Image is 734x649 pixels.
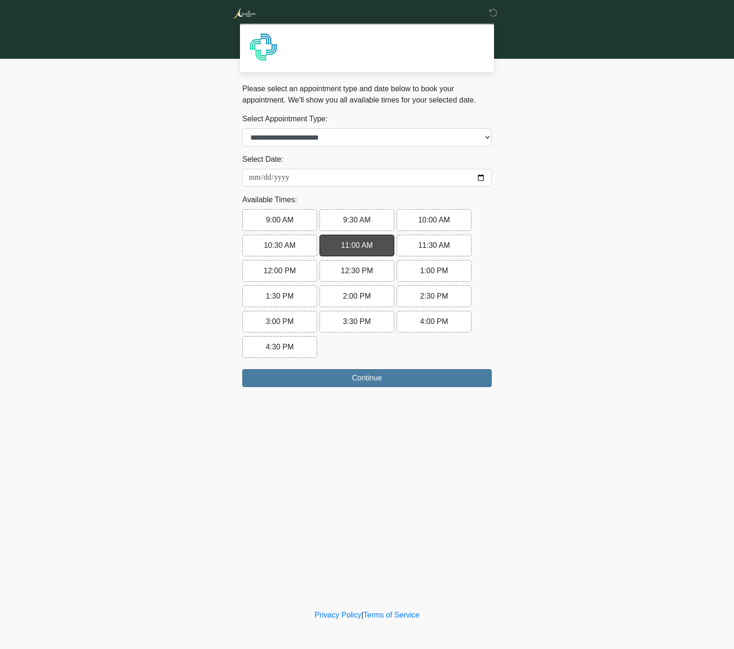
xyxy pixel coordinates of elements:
label: Select Appointment Type: [242,113,327,125]
a: | [361,611,363,619]
span: 2:00 PM [343,292,371,300]
span: 9:30 AM [343,216,371,224]
span: 2:30 PM [420,292,448,300]
span: 1:00 PM [420,267,448,275]
a: Privacy Policy [315,611,362,619]
a: Terms of Service [363,611,419,619]
p: Please select an appointment type and date below to book your appointment. We'll show you all ava... [242,83,492,106]
span: 11:00 AM [341,241,373,249]
span: 9:00 AM [266,216,294,224]
span: 10:00 AM [418,216,450,224]
label: Select Date: [242,154,283,165]
span: 4:30 PM [266,343,294,351]
span: 11:30 AM [418,241,450,249]
span: 1:30 PM [266,292,294,300]
img: Aurelion Med Spa Logo [233,7,256,19]
span: 12:30 PM [341,267,373,275]
span: 4:00 PM [420,317,448,325]
span: 3:00 PM [266,317,294,325]
label: Available Times: [242,194,297,206]
span: 12:00 PM [263,267,295,275]
span: 10:30 AM [264,241,296,249]
button: Continue [242,369,492,387]
span: 3:30 PM [343,317,371,325]
img: Agent Avatar [249,33,278,61]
